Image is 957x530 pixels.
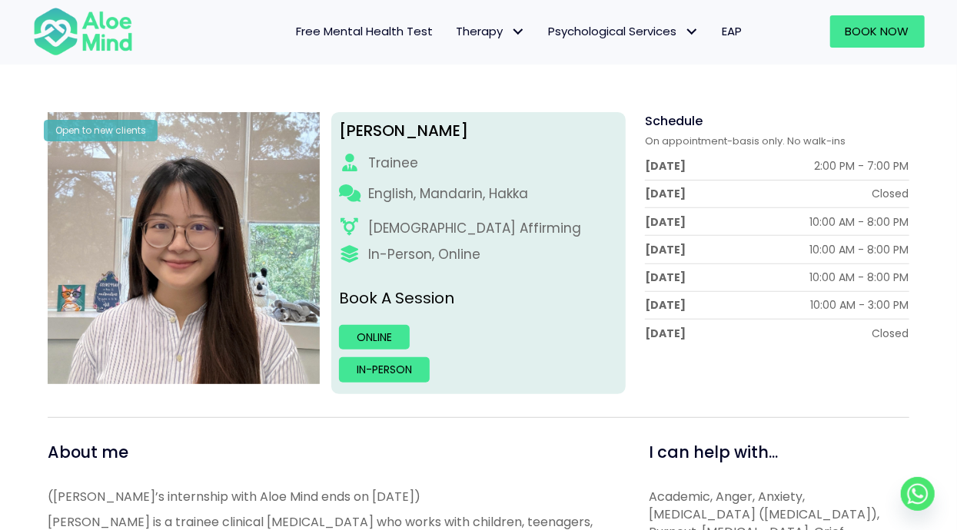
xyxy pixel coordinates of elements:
span: Psychological Services [549,23,699,39]
div: [DATE] [645,326,686,341]
img: Aloe mind Logo [33,6,133,57]
div: 10:00 AM - 8:00 PM [810,242,909,257]
span: Therapy: submenu [507,21,530,43]
div: [DATE] [645,158,686,174]
nav: Menu [153,15,754,48]
div: [DEMOGRAPHIC_DATA] Affirming [368,219,581,238]
div: [PERSON_NAME] [339,120,618,142]
span: About me [48,441,128,463]
a: Book Now [830,15,925,48]
div: 10:00 AM - 8:00 PM [810,270,909,285]
p: ([PERSON_NAME]’s internship with Aloe Mind ends on [DATE]) [48,488,614,505]
p: English, Mandarin, Hakka [368,184,528,204]
span: Psychological Services: submenu [681,21,703,43]
div: Trainee [368,154,418,173]
a: In-person [339,357,430,382]
div: Closed [872,186,909,201]
div: [DATE] [645,270,686,285]
div: Closed [872,326,909,341]
a: Free Mental Health Test [285,15,445,48]
div: [DATE] [645,214,686,230]
span: On appointment-basis only. No walk-ins [645,134,846,148]
div: [DATE] [645,186,686,201]
a: Online [339,325,410,349]
span: Free Mental Health Test [297,23,434,39]
img: IMG_3049 – Joanne Lee [48,112,319,383]
span: Therapy [457,23,526,39]
div: In-Person, Online [368,245,480,264]
p: Book A Session [339,287,618,310]
span: I can help with... [649,441,778,463]
div: [DATE] [645,297,686,313]
div: 10:00 AM - 8:00 PM [810,214,909,230]
span: EAP [723,23,743,39]
div: 10:00 AM - 3:00 PM [811,297,909,313]
span: Schedule [645,112,703,130]
a: EAP [711,15,754,48]
a: Whatsapp [901,477,935,511]
div: 2:00 PM - 7:00 PM [815,158,909,174]
a: TherapyTherapy: submenu [445,15,537,48]
div: Open to new clients [44,120,158,141]
div: [DATE] [645,242,686,257]
a: Psychological ServicesPsychological Services: submenu [537,15,711,48]
span: Book Now [846,23,909,39]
